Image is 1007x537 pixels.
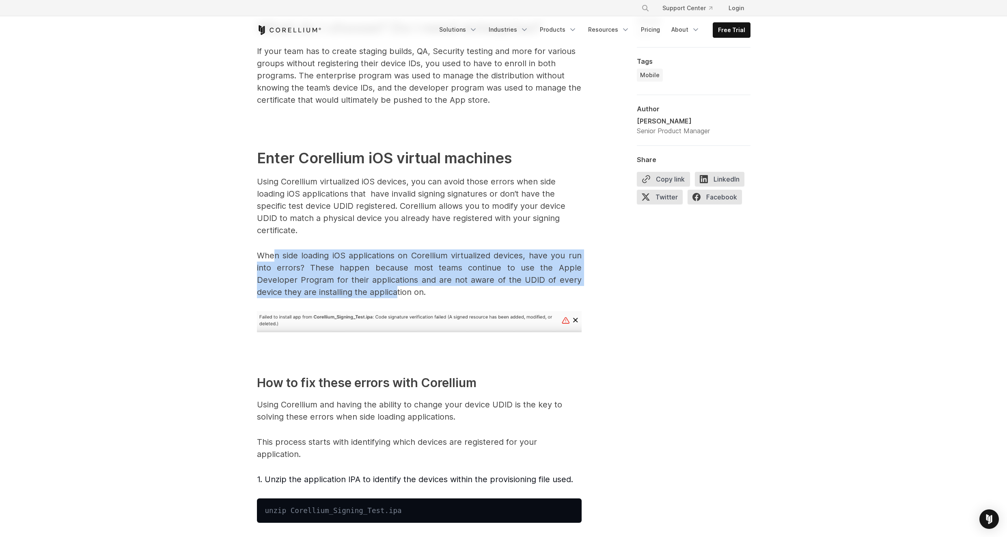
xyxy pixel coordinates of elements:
[257,175,582,236] p: Using Corellium virtualized iOS devices, you can avoid those errors when side loading iOS applica...
[535,22,582,37] a: Products
[636,22,665,37] a: Pricing
[637,156,750,164] div: Share
[434,22,750,38] div: Navigation Menu
[666,22,705,37] a: About
[257,398,582,423] p: Using Corellium and having the ability to change your device UDID is the key to solving these err...
[434,22,482,37] a: Solutions
[713,23,750,37] a: Free Trial
[640,71,660,79] span: Mobile
[257,375,477,390] strong: How to fix these errors with Corellium
[688,190,747,208] a: Facebook
[257,25,321,35] a: Corellium Home
[979,509,999,529] div: Open Intercom Messenger
[257,311,582,333] img: sshot1
[583,22,634,37] a: Resources
[637,190,683,204] span: Twitter
[695,172,744,186] span: LinkedIn
[637,126,710,136] div: Senior Product Manager
[637,190,688,208] a: Twitter
[722,1,750,15] a: Login
[257,249,582,298] p: When side loading iOS applications on Corellium virtualized devices, have you run into errors? Th...
[637,116,710,126] div: [PERSON_NAME]
[637,172,690,186] button: Copy link
[257,436,582,460] p: This process starts with identifying which devices are registered for your application.
[257,45,582,106] p: If your team has to create staging builds, QA, Security testing and more for various groups witho...
[656,1,719,15] a: Support Center
[484,22,533,37] a: Industries
[638,1,653,15] button: Search
[257,474,573,484] span: 1. Unzip the application IPA to identify the devices within the provisioning file used.
[637,105,750,113] div: Author
[257,147,582,169] h2: Enter Corellium iOS virtual machines
[257,498,582,523] pre: unzip Corellium_Signing_Test.ipa
[688,190,742,204] span: Facebook
[695,172,749,190] a: LinkedIn
[632,1,750,15] div: Navigation Menu
[637,57,750,65] div: Tags
[637,69,663,82] a: Mobile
